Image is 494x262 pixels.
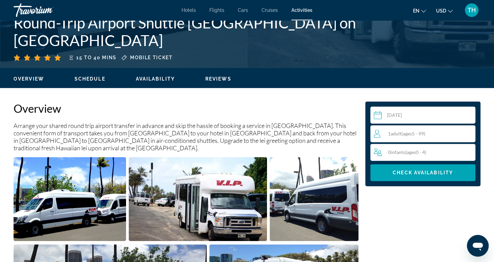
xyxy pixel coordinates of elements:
button: Overview [14,76,44,82]
span: en [413,8,419,14]
button: Open full-screen image slider [270,157,358,241]
span: Infants [391,149,405,155]
span: ( 0 - 4) [405,149,426,155]
a: Activities [291,7,312,13]
span: Adult [391,131,402,136]
h1: Round-Trip Airport Shuttle [GEOGRAPHIC_DATA] on [GEOGRAPHIC_DATA] [14,14,372,49]
p: Arrange your shared round trip airport transfer in advance and skip the hassle of booking a servi... [14,122,358,152]
iframe: Button to launch messaging window [467,235,489,257]
button: User Menu [463,3,480,17]
button: Availability [136,76,175,82]
button: Change language [413,6,426,16]
a: Flights [209,7,224,13]
button: Reviews [205,76,231,82]
button: Open full-screen image slider [14,157,126,241]
button: Open full-screen image slider [129,157,267,241]
a: Travorium [14,1,81,19]
button: Check Availability [370,164,475,181]
a: Hotels [182,7,196,13]
span: USD [436,8,446,14]
span: 0 [388,149,426,155]
span: TH [468,7,476,14]
a: Cars [238,7,248,13]
span: ages [403,131,412,136]
span: 1 [388,131,425,136]
a: Cruises [262,7,278,13]
span: Mobile ticket [130,55,173,60]
h2: Overview [14,102,358,115]
span: 15 to 40 mins [76,55,117,60]
span: ( 5 - 99) [402,131,425,136]
button: Schedule [75,76,105,82]
button: Change currency [436,6,453,16]
span: ages [407,149,416,155]
button: Travelers: 1 adult, 0 children [370,125,475,161]
span: Check Availability [393,170,453,175]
